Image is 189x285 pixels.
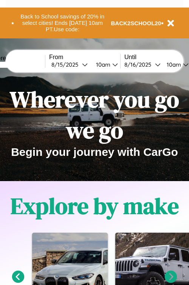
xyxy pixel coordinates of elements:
button: 8/15/2025 [49,61,90,69]
button: Back to School savings of 20% in select cities! Ends [DATE] 10am PT.Use code: [14,11,111,35]
button: 10am [90,61,120,69]
div: 8 / 15 / 2025 [51,61,82,68]
div: 10am [163,61,183,68]
div: 8 / 16 / 2025 [124,61,155,68]
h1: Explore by make [11,191,179,221]
b: BACK2SCHOOL20 [111,20,161,26]
label: From [49,54,120,61]
div: 10am [92,61,112,68]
